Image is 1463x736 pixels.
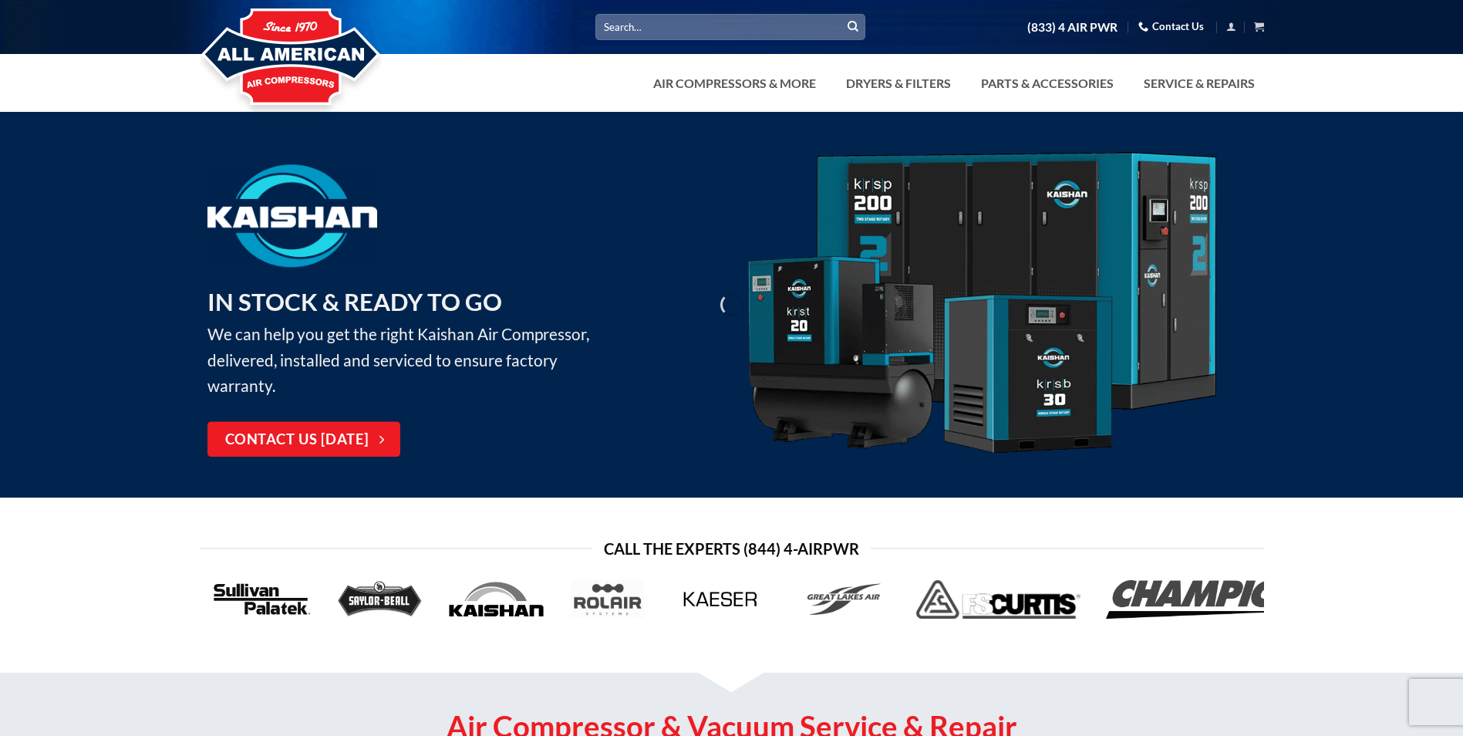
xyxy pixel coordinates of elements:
a: (833) 4 AIR PWR [1027,14,1117,41]
input: Search… [595,14,865,39]
a: Dryers & Filters [837,68,960,99]
span: Call the Experts (844) 4-AirPwr [604,536,859,561]
a: Contact Us [DATE] [207,422,400,457]
strong: IN STOCK & READY TO GO [207,287,502,316]
a: Login [1226,17,1236,36]
a: Air Compressors & More [644,68,825,99]
img: Kaishan [743,152,1221,458]
a: Parts & Accessories [972,68,1123,99]
button: Submit [841,15,865,39]
img: Kaishan [207,164,377,267]
span: Contact Us [DATE] [225,429,369,451]
a: View cart [1254,17,1264,36]
p: We can help you get the right Kaishan Air Compressor, delivered, installed and serviced to ensure... [207,283,612,399]
a: Contact Us [1138,15,1204,39]
a: Service & Repairs [1134,68,1264,99]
